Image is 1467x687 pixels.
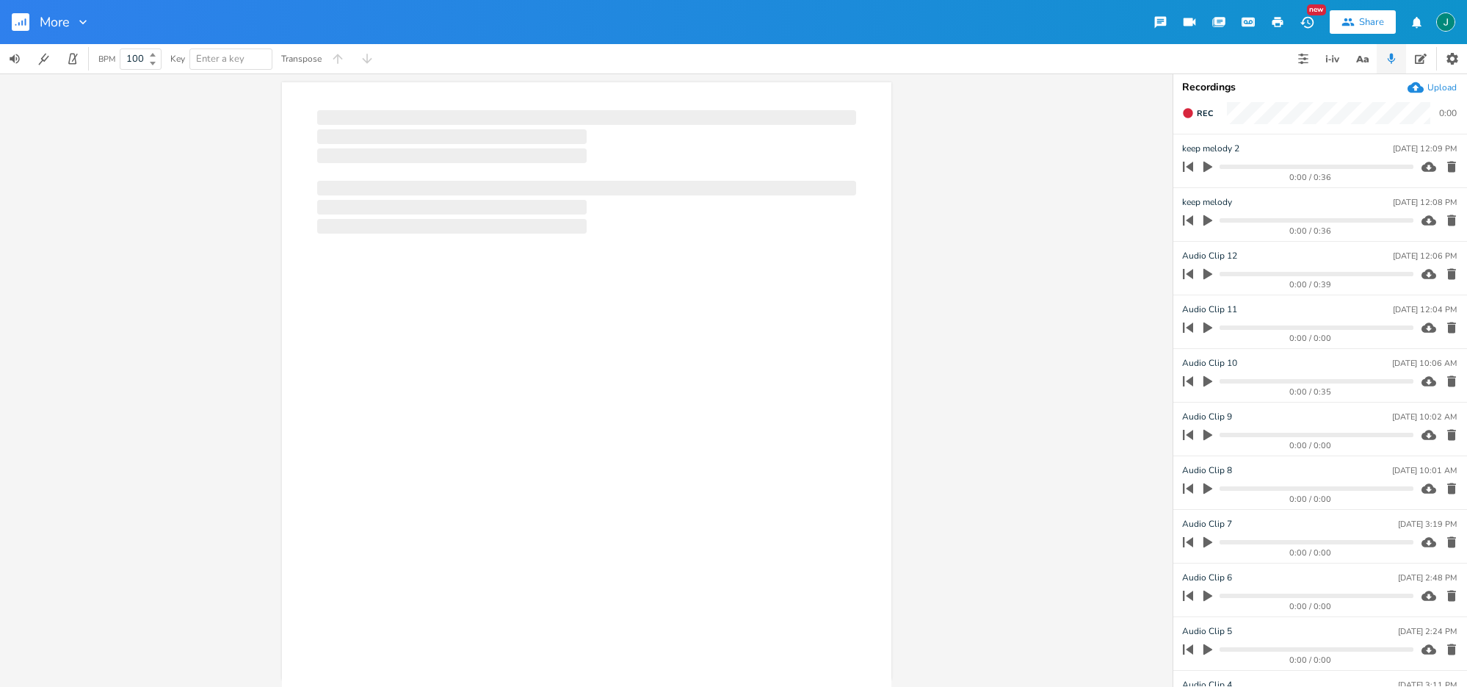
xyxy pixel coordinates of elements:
[1392,359,1457,367] div: [DATE] 10:06 AM
[1208,173,1413,181] div: 0:00 / 0:36
[170,54,185,63] div: Key
[1398,574,1457,582] div: [DATE] 2:48 PM
[1392,413,1457,421] div: [DATE] 10:02 AM
[1393,306,1457,314] div: [DATE] 12:04 PM
[1393,252,1457,260] div: [DATE] 12:06 PM
[1436,12,1455,32] img: Jim Rudolf
[1182,82,1458,93] div: Recordings
[1208,227,1413,235] div: 0:00 / 0:36
[1427,82,1457,93] div: Upload
[98,55,115,63] div: BPM
[1208,334,1413,342] div: 0:00 / 0:00
[1208,442,1413,450] div: 0:00 / 0:00
[1182,517,1232,531] span: Audio Clip 7
[1392,467,1457,475] div: [DATE] 10:01 AM
[1208,656,1413,664] div: 0:00 / 0:00
[281,54,322,63] div: Transpose
[1307,4,1326,15] div: New
[1182,249,1237,263] span: Audio Clip 12
[1182,195,1232,209] span: keep melody
[1176,101,1219,125] button: Rec
[1393,145,1457,153] div: [DATE] 12:09 PM
[1208,495,1413,503] div: 0:00 / 0:00
[196,52,245,65] span: Enter a key
[1398,627,1457,636] div: [DATE] 2:24 PM
[1182,625,1232,639] span: Audio Clip 5
[40,15,70,29] span: More
[1439,109,1457,118] div: 0:00
[1182,303,1237,317] span: Audio Clip 11
[1330,10,1396,34] button: Share
[1182,356,1237,370] span: Audio Clip 10
[1182,571,1232,585] span: Audio Clip 6
[1208,281,1413,289] div: 0:00 / 0:39
[1182,410,1232,424] span: Audio Clip 9
[1182,464,1232,478] span: Audio Clip 8
[1197,108,1213,119] span: Rec
[1182,142,1239,156] span: keep melody 2
[1398,520,1457,528] div: [DATE] 3:19 PM
[1359,15,1384,29] div: Share
[1208,388,1413,396] div: 0:00 / 0:35
[1393,198,1457,206] div: [DATE] 12:08 PM
[1292,9,1322,35] button: New
[1208,549,1413,557] div: 0:00 / 0:00
[1408,79,1457,96] button: Upload
[1208,603,1413,611] div: 0:00 / 0:00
